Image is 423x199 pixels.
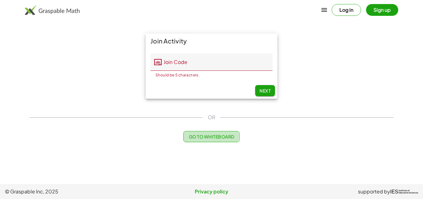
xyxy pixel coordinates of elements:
span: Go to Whiteboard [189,134,234,139]
button: Sign up [366,4,398,16]
button: Next [255,85,275,96]
button: Log in [332,4,361,16]
span: IES [390,189,398,195]
span: OR [208,114,215,121]
span: © Graspable Inc, 2025 [5,188,143,195]
button: Go to Whiteboard [183,131,239,142]
div: Join Activity [146,34,277,48]
a: Privacy policy [143,188,281,195]
span: Institute of Education Sciences [399,190,418,194]
span: Next [259,88,271,93]
div: Should be 5 characters. [155,73,259,77]
a: IESInstitute ofEducation Sciences [390,188,418,195]
span: supported by [358,188,390,195]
